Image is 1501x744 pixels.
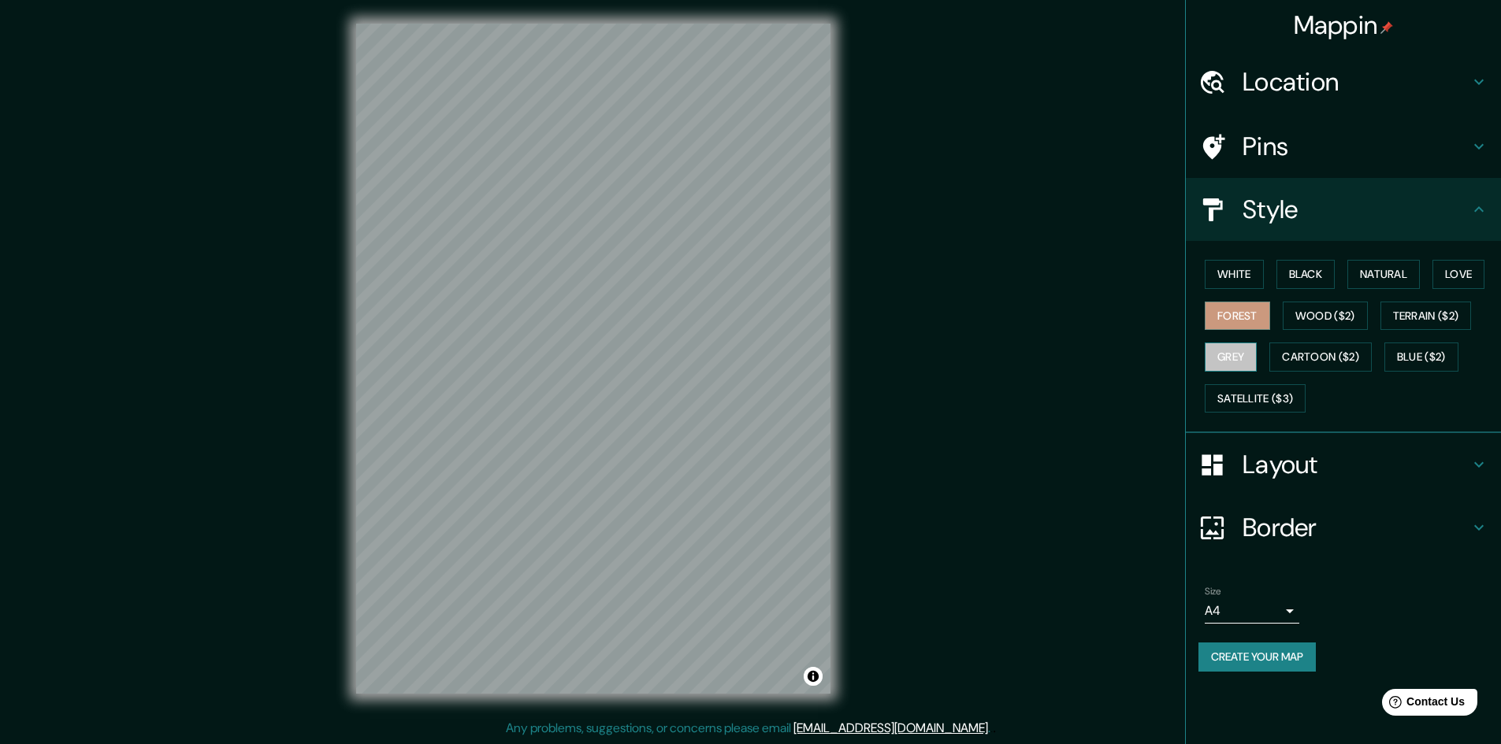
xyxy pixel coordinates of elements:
[1294,9,1394,41] h4: Mappin
[1205,342,1257,372] button: Grey
[1205,260,1264,289] button: White
[993,719,996,738] div: .
[1276,260,1336,289] button: Black
[1186,50,1501,113] div: Location
[1432,260,1484,289] button: Love
[1243,449,1469,480] h4: Layout
[1243,131,1469,162] h4: Pins
[1269,342,1372,372] button: Cartoon ($2)
[1384,342,1458,372] button: Blue ($2)
[1198,642,1316,672] button: Create your map
[1205,585,1221,598] label: Size
[990,719,993,738] div: .
[356,24,830,694] canvas: Map
[1243,512,1469,543] h4: Border
[1186,433,1501,496] div: Layout
[1243,66,1469,98] h4: Location
[793,720,988,736] a: [EMAIL_ADDRESS][DOMAIN_NAME]
[1283,302,1368,331] button: Wood ($2)
[1205,598,1299,624] div: A4
[1361,683,1484,727] iframe: Help widget launcher
[1347,260,1420,289] button: Natural
[1380,302,1472,331] button: Terrain ($2)
[1186,496,1501,559] div: Border
[1186,115,1501,178] div: Pins
[1186,178,1501,241] div: Style
[506,719,990,738] p: Any problems, suggestions, or concerns please email .
[1205,302,1270,331] button: Forest
[1205,384,1306,413] button: Satellite ($3)
[804,667,823,686] button: Toggle attribution
[1243,194,1469,225] h4: Style
[1380,21,1393,34] img: pin-icon.png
